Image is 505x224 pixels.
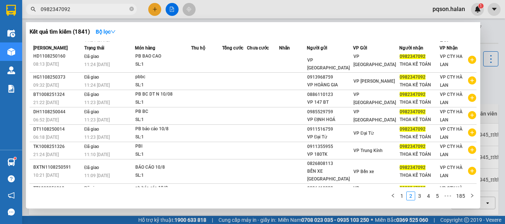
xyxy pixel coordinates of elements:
span: close-circle [129,6,134,13]
div: PB BC [135,108,191,116]
span: 21:24 [DATE] [33,152,59,157]
div: THOA KẾ TOÁN [400,151,439,158]
span: Đã giao [84,54,99,59]
span: plus-circle [468,56,476,64]
span: VP CTY HÀ LAN [440,127,462,140]
span: VP Bến xe [353,169,374,174]
a: 3 [416,192,424,200]
sup: 1 [14,157,16,159]
a: 5 [433,192,441,200]
li: Next Page [468,192,477,200]
div: THOA KẾ TOÁN [400,116,439,124]
div: BT1008251324 [33,91,82,99]
span: search [31,7,36,12]
div: DH1108250044 [33,108,82,116]
span: VP CTY HÀ LAN [440,92,462,105]
span: message [8,209,15,216]
div: HD1108250160 [33,52,82,60]
li: 4 [424,192,433,200]
li: Previous Page [389,192,397,200]
div: THOA KẾ TOÁN [400,61,439,68]
span: Chưa cước [247,45,269,51]
span: 11:23 [DATE] [84,117,110,123]
span: plus-circle [468,146,476,154]
span: VP CTY HÀ LAN [440,186,462,199]
span: notification [8,192,15,199]
span: 09:32 [DATE] [33,83,59,88]
span: 0982347092 [400,127,426,132]
div: PBI [135,142,191,151]
div: SL: 1 [135,116,191,124]
span: Nhãn [279,45,290,51]
div: 0985529759 [307,108,353,116]
span: plus-circle [468,111,476,119]
div: HG1108250373 [33,73,82,81]
div: VP 147 BT [307,99,353,106]
span: 11:24 [DATE] [84,83,110,88]
span: 08:13 [DATE] [33,62,59,67]
span: VP CTY HÀ LAN [440,109,462,123]
img: logo-vxr [6,5,16,16]
div: 0911355955 [307,143,353,151]
div: VP HOÀNG GIA [307,81,353,89]
li: 5 [433,192,442,200]
div: pbbc [135,73,191,81]
span: Thu hộ [191,45,205,51]
div: BXTN1108250591 [33,163,82,171]
span: VP CTY HÀ LAN [440,75,462,88]
span: left [391,193,395,198]
div: SL: 1 [135,151,191,159]
div: pb báo cáo 10/8 [135,184,191,192]
span: Đã giao [84,186,99,191]
div: PB BC DT N 10/08 [135,90,191,99]
span: VP CTY HÀ LAN [440,144,462,157]
span: 0982347092 [400,186,426,191]
li: 185 [454,192,468,200]
div: SL: 1 [135,133,191,141]
span: 0982347092 [400,54,426,59]
span: 0982347092 [400,144,426,149]
div: PB báo cáo 10/8 [135,125,191,133]
div: BÁO CÁO 10/8 [135,163,191,172]
span: plus-circle [468,76,476,85]
a: 2 [407,192,415,200]
span: VP CTY HÀ LAN [440,165,462,178]
img: warehouse-icon [7,48,15,56]
span: plus-circle [468,94,476,102]
span: VP [GEOGRAPHIC_DATA] [353,92,396,105]
a: 4 [424,192,433,200]
div: PB BÁO CÁO [135,52,191,61]
span: 0982347092 [400,165,426,170]
span: 21:22 [DATE] [33,100,59,105]
span: VP Đại Từ [353,131,374,136]
span: Đã giao [84,144,99,149]
div: VP Đại Từ [307,133,353,141]
span: Trạng thái [84,45,104,51]
li: 1 [397,192,406,200]
div: THOA KẾ TOÁN [400,172,439,179]
span: [PERSON_NAME] [33,45,68,51]
div: SL: 1 [135,99,191,107]
div: 0836410333 [307,185,353,192]
span: Món hàng [135,45,155,51]
div: SL: 1 [135,81,191,89]
button: Bộ lọcdown [90,26,122,38]
button: right [468,192,477,200]
div: 0911516759 [307,125,353,133]
span: Đã giao [84,92,99,97]
div: SL: 1 [135,61,191,69]
span: Người nhận [399,45,423,51]
span: Tổng cước [222,45,243,51]
img: warehouse-icon [7,30,15,37]
span: close-circle [129,7,134,11]
img: solution-icon [7,85,15,93]
span: Đã giao [84,109,99,114]
li: 2 [406,192,415,200]
span: 06:52 [DATE] [33,117,59,123]
div: THOA KẾ TOÁN [400,81,439,89]
div: SL: 1 [135,172,191,180]
span: VP Nhận [440,45,458,51]
span: VP [GEOGRAPHIC_DATA] [353,109,396,123]
div: 0886110123 [307,91,353,99]
li: 3 [415,192,424,200]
